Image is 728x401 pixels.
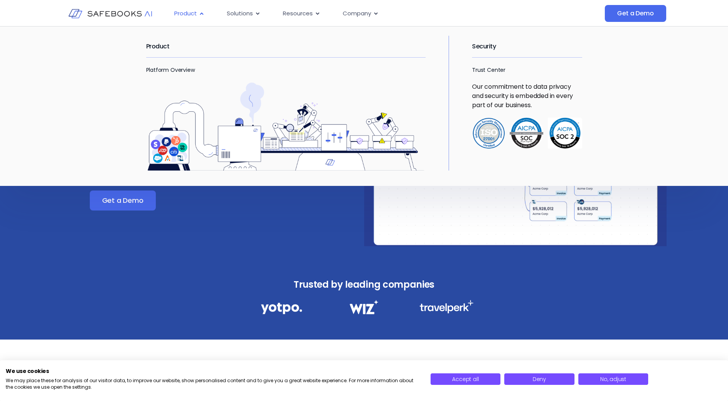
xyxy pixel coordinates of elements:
h2: Product [146,36,426,57]
a: Trust Center [472,66,505,74]
nav: Menu [168,6,528,21]
img: Financial Data Governance 2 [346,300,382,314]
button: Adjust cookie preferences [578,373,649,385]
span: Deny [533,375,546,383]
span: Get a Demo [102,197,144,204]
h2: Security [472,36,582,57]
div: Menu Toggle [168,6,528,21]
p: We may place these for analysis of our visitor data, to improve our website, show personalised co... [6,378,419,391]
span: Accept all [452,375,479,383]
span: Resources [283,9,313,18]
button: Accept all cookies [431,373,501,385]
a: Get a Demo [605,5,666,22]
span: Company [343,9,371,18]
a: Platform Overview [146,66,195,74]
h2: We use cookies [6,368,419,374]
h3: Trusted by leading companies [244,277,484,292]
a: Get a Demo [90,191,156,210]
span: No, adjust [600,375,626,383]
img: Financial Data Governance 3 [419,300,474,313]
span: Solutions [227,9,253,18]
span: Product [174,9,197,18]
span: Get a Demo [617,10,654,17]
img: Financial Data Governance 1 [261,300,302,316]
button: Deny all cookies [504,373,574,385]
p: Our commitment to data privacy and security is embedded in every part of our business. [472,82,582,110]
